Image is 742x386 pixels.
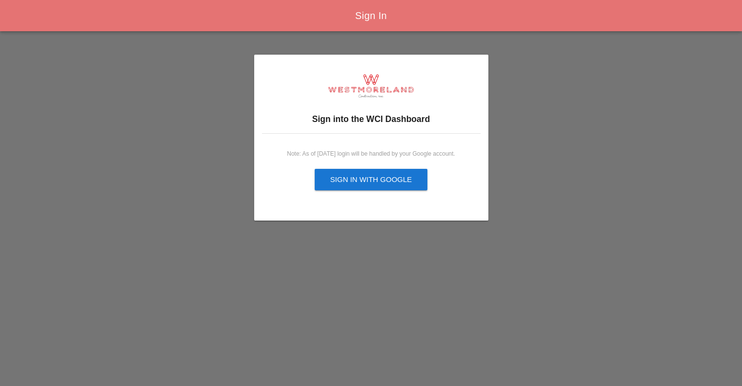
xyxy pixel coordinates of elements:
button: Sign in with Google [315,169,428,190]
div: Sign in with Google [330,174,412,185]
span: Sign In [355,10,387,21]
div: Note: As of [DATE] login will be handled by your Google account. [270,149,473,158]
h3: Sign into the WCI Dashboard [262,113,481,125]
img: logo [328,74,414,98]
